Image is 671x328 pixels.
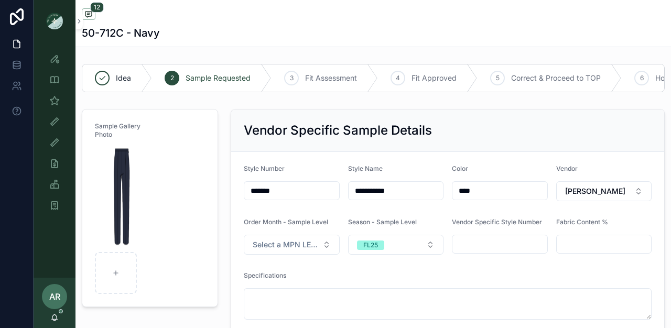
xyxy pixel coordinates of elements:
span: Color [452,165,468,172]
span: Hold [655,73,671,83]
span: Style Number [244,165,285,172]
span: Fit Assessment [305,73,357,83]
span: Specifications [244,271,286,279]
span: Fabric Content % [556,218,608,226]
span: Vendor [556,165,578,172]
span: Style Name [348,165,383,172]
h1: 50-712C - Navy [82,26,160,40]
span: Vendor Specific Style Number [452,218,542,226]
span: 3 [290,74,294,82]
span: 4 [396,74,400,82]
span: 12 [90,2,104,13]
h2: Vendor Specific Sample Details [244,122,432,139]
span: AR [49,290,60,303]
span: 6 [640,74,644,82]
span: Correct & Proceed to TOP [511,73,601,83]
button: Select Button [244,235,340,255]
div: FL25 [363,240,378,250]
div: scrollable content [34,42,75,228]
span: Sample Requested [186,73,251,83]
img: Screenshot-2025-08-11-145443.png [95,147,146,248]
img: App logo [46,13,63,29]
span: [PERSON_NAME] [565,186,625,196]
button: Select Button [348,235,444,255]
span: Sample Gallery Photo [95,122,140,138]
span: 2 [170,74,174,82]
span: Idea [116,73,131,83]
span: Order Month - Sample Level [244,218,328,226]
button: 12 [82,8,95,21]
span: Fit Approved [412,73,457,83]
span: 5 [496,74,500,82]
span: Season - Sample Level [348,218,417,226]
span: Select a MPN LEVEL ORDER MONTH [253,239,318,250]
button: Select Button [556,181,652,201]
